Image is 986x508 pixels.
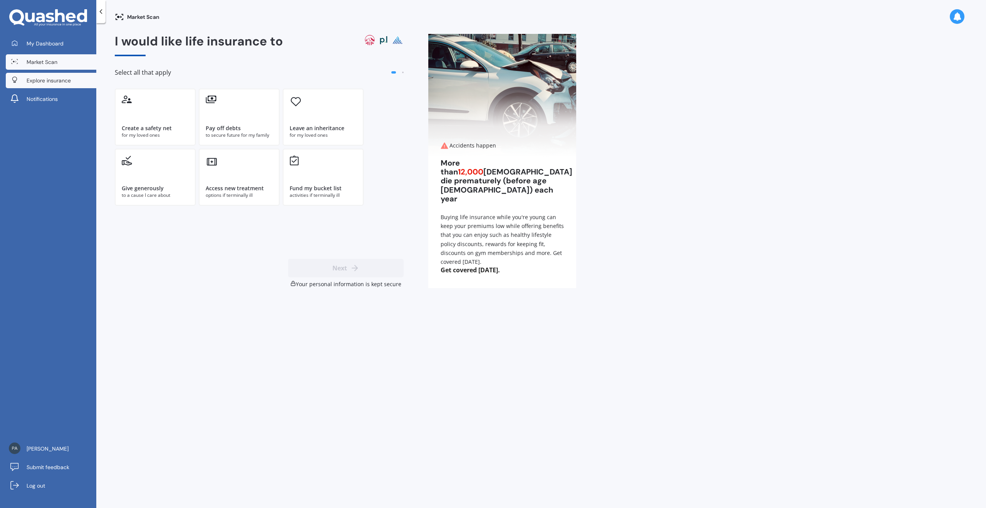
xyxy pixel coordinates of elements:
img: Accidents happen [428,34,576,157]
div: options if terminally ill [206,192,273,199]
a: Log out [6,478,96,493]
div: Market Scan [115,12,159,22]
div: Accidents happen [441,142,564,149]
span: I would like life insurance to [115,33,283,49]
div: for my loved ones [290,132,357,139]
span: Log out [27,482,45,490]
span: Get covered [DATE]. [428,266,576,274]
div: for my loved ones [122,132,189,139]
div: to secure future for my family [206,132,273,139]
a: Submit feedback [6,459,96,475]
span: Notifications [27,95,58,103]
div: Give generously [122,184,164,192]
a: Explore insurance [6,73,96,88]
img: pinnacle life logo [391,34,404,46]
a: Notifications [6,91,96,107]
span: Select all that apply [115,69,171,76]
img: 469535f835a018fde88b8e49a6c21a51 [9,443,20,454]
div: Access new treatment [206,184,264,192]
div: Fund my bucket list [290,184,342,192]
div: Your personal information is kept secure [288,280,404,288]
div: to a cause I care about [122,192,189,199]
button: Next [288,259,404,277]
span: [PERSON_NAME] [27,445,69,453]
div: activities if terminally ill [290,192,357,199]
img: aia logo [364,34,376,46]
div: More than [DEMOGRAPHIC_DATA] die prematurely (before age [DEMOGRAPHIC_DATA]) each year [441,159,564,203]
span: Explore insurance [27,77,71,84]
div: Create a safety net [122,124,172,132]
div: Buying life insurance while you're young can keep your premiums low while offering benefits that ... [441,213,564,266]
span: My Dashboard [27,40,64,47]
span: Submit feedback [27,463,69,471]
img: partners life logo [377,34,390,46]
div: Pay off debts [206,124,241,132]
div: Leave an inheritance [290,124,344,132]
span: 12,000 [458,167,483,177]
a: Market Scan [6,54,96,70]
a: My Dashboard [6,36,96,51]
span: Market Scan [27,58,57,66]
a: [PERSON_NAME] [6,441,96,456]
